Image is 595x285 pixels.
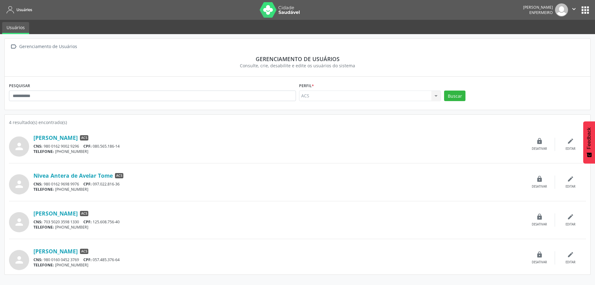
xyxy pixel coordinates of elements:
[33,262,524,268] div: [PHONE_NUMBER]
[9,42,18,51] i: 
[567,176,574,182] i: edit
[33,219,524,225] div: 703 5020 3598 1330 125.608.756-40
[115,173,123,179] span: ACS
[14,141,25,152] i: person
[566,185,575,189] div: Editar
[33,210,78,217] a: [PERSON_NAME]
[33,187,524,192] div: [PHONE_NUMBER]
[566,260,575,265] div: Editar
[33,144,42,149] span: CNS:
[9,42,78,51] a:  Gerenciamento de Usuários
[33,181,524,187] div: 980 0162 9698 9976 097.022.816-36
[18,42,78,51] div: Gerenciamento de Usuários
[14,216,25,228] i: person
[586,127,592,149] span: Feedback
[444,91,465,101] button: Buscar
[16,7,32,12] span: Usuários
[33,257,42,262] span: CNS:
[33,149,524,154] div: [PHONE_NUMBER]
[33,134,78,141] a: [PERSON_NAME]
[83,181,92,187] span: CPF:
[567,251,574,258] i: edit
[555,3,568,16] img: img
[536,213,543,220] i: lock
[2,22,29,34] a: Usuários
[33,225,54,230] span: TELEFONE:
[83,144,92,149] span: CPF:
[9,81,30,91] label: PESQUISAR
[33,248,78,255] a: [PERSON_NAME]
[568,3,580,16] button: 
[83,257,92,262] span: CPF:
[33,144,524,149] div: 980 0162 9002 9296 080.565.186-14
[13,56,582,62] div: Gerenciamento de usuários
[33,257,524,262] div: 980 0160 0452 3769 057.485.376-64
[567,138,574,145] i: edit
[532,147,547,151] div: Desativar
[532,222,547,227] div: Desativar
[14,179,25,190] i: person
[33,225,524,230] div: [PHONE_NUMBER]
[532,185,547,189] div: Desativar
[4,5,32,15] a: Usuários
[9,119,586,126] div: 4 resultado(s) encontrado(s)
[566,147,575,151] div: Editar
[523,5,553,10] div: [PERSON_NAME]
[571,6,577,12] i: 
[80,249,88,254] span: ACS
[299,81,314,91] label: Perfil
[566,222,575,227] div: Editar
[536,251,543,258] i: lock
[536,138,543,145] i: lock
[583,121,595,163] button: Feedback - Mostrar pesquisa
[33,219,42,225] span: CNS:
[532,260,547,265] div: Desativar
[529,10,553,15] span: Enfermeiro
[33,181,42,187] span: CNS:
[33,187,54,192] span: TELEFONE:
[80,211,88,216] span: ACS
[580,5,591,16] button: apps
[33,172,113,179] a: Nivea Antera de Avelar Tome
[567,213,574,220] i: edit
[14,254,25,265] i: person
[80,135,88,141] span: ACS
[13,62,582,69] div: Consulte, crie, desabilite e edite os usuários do sistema
[33,262,54,268] span: TELEFONE:
[33,149,54,154] span: TELEFONE:
[536,176,543,182] i: lock
[83,219,92,225] span: CPF:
